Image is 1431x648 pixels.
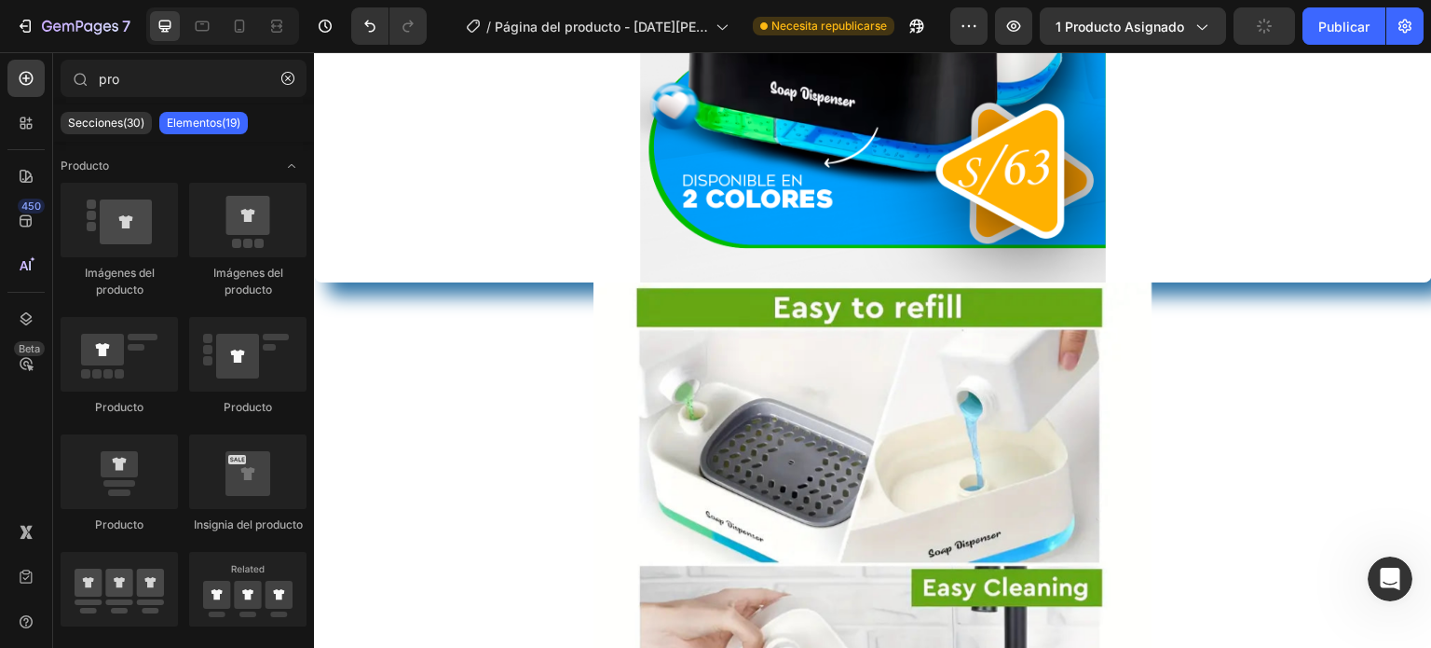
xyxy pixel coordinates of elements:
font: 7 [122,17,130,35]
button: 7 [7,7,139,45]
font: Necesita republicarse [771,19,887,33]
button: Inicio [292,7,327,43]
button: go back [12,7,48,43]
font: Producto [95,400,143,414]
button: Publicar [1302,7,1385,45]
font: 1 producto asignado [1056,19,1184,34]
div: Puedes agregar el Módulo de Producto, luego eliminar los elementos innecesarios para que solo que... [30,58,291,168]
font: 450 [21,200,41,213]
div: ¡Por favor, inténtalo y dime cómo te va! [30,287,291,324]
p: Activo [90,23,128,42]
font: Producto [61,159,109,172]
button: Enviar un mensaje… [320,498,349,528]
button: Selector de gif [59,505,74,520]
div: Sí. El botón debe estar dentro de un Módulo de Producto para reconocer el producto y activar el f... [30,417,291,527]
iframe: Área de diseño [314,52,1431,648]
div: Cerrar [327,7,361,41]
a: [URL][DOMAIN_NAME] [30,196,175,211]
font: Imágenes del producto [85,266,155,296]
h1: [PERSON_NAME] [90,9,211,23]
font: Secciones(30) [68,116,144,130]
font: Producto [95,517,143,531]
input: Secciones y elementos de búsqueda [61,60,307,97]
font: Página del producto - [DATE][PERSON_NAME] 00:50:04 [495,19,708,54]
img: Profile image for Nathan [53,10,83,40]
button: Selector de emoji [29,505,44,520]
button: Start recording [118,505,133,520]
font: Publicar [1318,19,1370,34]
button: 1 producto asignado [1040,7,1226,45]
div: Nathan dice… [15,406,358,579]
textarea: Escribe un mensaje... [16,466,357,498]
font: Beta [19,342,40,355]
a: [URL][DOMAIN_NAME][DOMAIN_NAME] [30,260,284,275]
div: Deshacer/Rehacer [351,7,427,45]
font: Insignia del producto [194,517,303,531]
div: He grabado un video para ti aquí: [30,177,291,196]
div: My dice… [15,350,358,406]
font: Elementos(19) [167,116,240,130]
div: También lo he hecho en una página duplicada aquí para su referencia. [30,223,291,259]
font: Producto [224,400,272,414]
iframe: Chat en vivo de Intercom [1368,557,1412,601]
font: / [486,19,491,34]
span: Abrir con palanca [277,151,307,181]
button: Adjuntar un archivo [89,505,103,520]
div: encontro el problema ? [192,361,343,379]
font: Imágenes del producto [213,266,283,296]
div: encontro el problema ? [177,350,358,391]
div: Sí. El botón debe estar dentro de un Módulo de Producto para reconocer el producto y activar el f... [15,406,306,538]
